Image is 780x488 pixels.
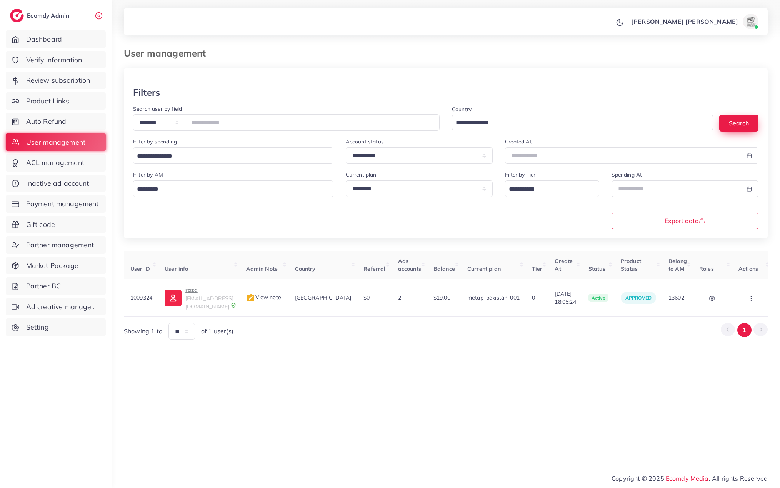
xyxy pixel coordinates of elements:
ul: Pagination [721,323,768,337]
span: Dashboard [26,34,62,44]
a: [PERSON_NAME] [PERSON_NAME]avatar [627,14,762,29]
a: Auto Refund [6,113,106,130]
span: ACL management [26,158,84,168]
a: Gift code [6,216,106,233]
h2: Ecomdy Admin [27,12,71,19]
a: Partner management [6,236,106,254]
button: Go to page 1 [737,323,752,337]
input: Search for option [453,117,703,129]
a: Review subscription [6,72,106,89]
a: Inactive ad account [6,175,106,192]
a: Verify information [6,51,106,69]
span: Verify information [26,55,82,65]
span: Market Package [26,261,78,271]
a: Dashboard [6,30,106,48]
div: Search for option [133,147,333,164]
a: Partner BC [6,277,106,295]
a: Ad creative management [6,298,106,316]
input: Search for option [134,183,323,195]
p: [PERSON_NAME] [PERSON_NAME] [631,17,738,26]
span: Gift code [26,220,55,230]
a: Setting [6,318,106,336]
span: Ad creative management [26,302,100,312]
a: ACL management [6,154,106,172]
span: Inactive ad account [26,178,89,188]
span: Setting [26,322,49,332]
span: Payment management [26,199,99,209]
span: Partner management [26,240,94,250]
a: logoEcomdy Admin [10,9,71,22]
span: Product Links [26,96,69,106]
input: Search for option [506,183,589,195]
input: Search for option [134,150,323,162]
span: Review subscription [26,75,90,85]
div: Search for option [133,180,333,197]
a: User management [6,133,106,151]
span: Auto Refund [26,117,67,127]
span: User management [26,137,85,147]
a: Payment management [6,195,106,213]
div: Search for option [505,180,599,197]
span: Partner BC [26,281,61,291]
a: Product Links [6,92,106,110]
div: Search for option [452,115,713,130]
img: logo [10,9,24,22]
a: Market Package [6,257,106,275]
img: avatar [743,14,758,29]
